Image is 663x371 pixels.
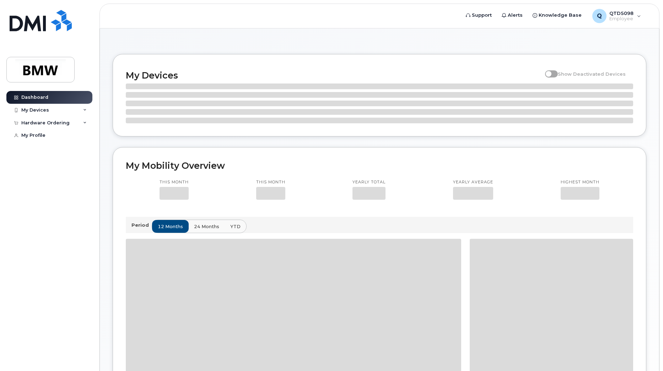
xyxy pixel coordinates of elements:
[126,160,633,171] h2: My Mobility Overview
[230,223,241,230] span: YTD
[558,71,626,77] span: Show Deactivated Devices
[131,222,152,228] p: Period
[352,179,386,185] p: Yearly total
[194,223,219,230] span: 24 months
[453,179,493,185] p: Yearly average
[126,70,541,81] h2: My Devices
[160,179,189,185] p: This month
[545,67,551,73] input: Show Deactivated Devices
[256,179,285,185] p: This month
[561,179,599,185] p: Highest month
